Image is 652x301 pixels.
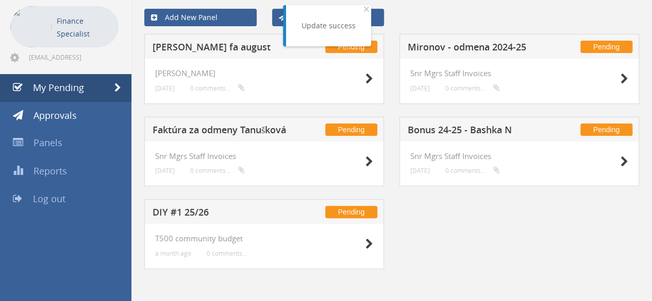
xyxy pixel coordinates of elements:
h4: Snr Mgrs Staff Invoices [155,152,373,161]
small: 0 comments... [190,167,245,174]
h5: Bonus 24-25 - Bashka N [408,125,542,138]
span: Pending [325,123,377,136]
h5: [PERSON_NAME] fa august [153,42,287,55]
span: Pending [580,123,632,136]
span: Pending [580,41,632,53]
span: Pending [325,206,377,218]
span: Approvals [34,109,77,121]
h4: [PERSON_NAME] [155,69,373,78]
span: Reports [34,165,67,177]
a: Send New Approval [272,9,384,26]
h4: Snr Mgrs Staff Invoices [410,69,628,78]
a: Add New Panel [144,9,257,26]
small: 0 comments... [207,250,247,257]
h5: Mironov - odmena 2024-25 [408,42,542,55]
small: [DATE] [410,84,430,92]
p: Finance Specialist [57,14,113,40]
small: 0 comments... [445,84,500,92]
span: My Pending [33,81,84,94]
span: Log out [33,192,65,205]
h5: DIY #1 25/26 [153,207,287,220]
small: 0 comments... [445,167,500,174]
small: [DATE] [410,167,430,174]
span: Panels [34,136,62,149]
span: [EMAIL_ADDRESS][DOMAIN_NAME] [29,53,116,61]
small: [DATE] [155,167,175,174]
span: Pending [325,41,377,53]
h5: Faktúra za odmeny Tanušková [153,125,287,138]
div: Update success [302,21,356,31]
h4: Snr Mgrs Staff Invoices [410,152,628,161]
span: × [363,2,370,16]
small: 0 comments... [190,84,245,92]
small: [DATE] [155,84,175,92]
small: a month ago [155,250,191,257]
h4: T500 community budget [155,234,373,243]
